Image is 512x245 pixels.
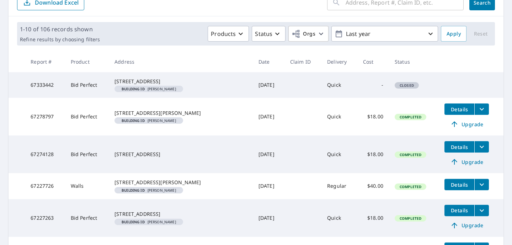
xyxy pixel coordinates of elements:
p: Products [211,30,236,38]
div: [STREET_ADDRESS][PERSON_NAME] [114,179,247,186]
td: - [357,72,389,98]
th: Cost [357,51,389,72]
button: Status [252,26,286,42]
th: Delivery [321,51,357,72]
span: Details [449,207,470,214]
td: Bid Perfect [65,199,109,237]
button: Apply [441,26,466,42]
td: Bid Perfect [65,98,109,135]
td: 67227263 [25,199,65,237]
span: Completed [395,114,426,119]
button: filesDropdownBtn-67227263 [474,205,489,216]
div: [STREET_ADDRESS] [114,211,247,218]
td: 67278797 [25,98,65,135]
td: $18.00 [357,98,389,135]
th: Product [65,51,109,72]
p: Last year [343,28,426,40]
td: Quick [321,72,357,98]
td: $18.00 [357,199,389,237]
td: Regular [321,173,357,199]
th: Status [389,51,439,72]
td: [DATE] [253,72,284,98]
td: Quick [321,199,357,237]
td: $40.00 [357,173,389,199]
span: Completed [395,184,426,189]
em: Building ID [122,220,145,224]
button: detailsBtn-67274128 [444,141,474,153]
span: Upgrade [449,120,485,128]
p: Refine results by choosing filters [20,36,100,43]
em: Building ID [122,188,145,192]
button: detailsBtn-67227263 [444,205,474,216]
th: Address [109,51,253,72]
button: filesDropdownBtn-67274128 [474,141,489,153]
span: [PERSON_NAME] [117,220,180,224]
p: 1-10 of 106 records shown [20,25,100,33]
span: [PERSON_NAME] [117,87,180,91]
em: Building ID [122,119,145,122]
td: Quick [321,135,357,173]
span: [PERSON_NAME] [117,119,180,122]
span: Completed [395,216,426,221]
td: Bid Perfect [65,135,109,173]
a: Upgrade [444,156,489,167]
td: Quick [321,98,357,135]
td: 67227726 [25,173,65,199]
td: [DATE] [253,98,284,135]
p: Status [255,30,272,38]
th: Date [253,51,284,72]
button: Products [208,26,249,42]
span: [PERSON_NAME] [117,188,180,192]
span: Upgrade [449,221,485,230]
div: [STREET_ADDRESS] [114,78,247,85]
td: [DATE] [253,199,284,237]
span: Details [449,144,470,150]
button: Orgs [288,26,329,42]
a: Upgrade [444,220,489,231]
button: Last year [331,26,438,42]
span: Closed [395,83,418,88]
button: detailsBtn-67227726 [444,179,474,190]
td: 67333442 [25,72,65,98]
td: [DATE] [253,173,284,199]
div: [STREET_ADDRESS][PERSON_NAME] [114,110,247,117]
span: Details [449,181,470,188]
div: [STREET_ADDRESS] [114,151,247,158]
td: [DATE] [253,135,284,173]
button: filesDropdownBtn-67278797 [474,103,489,115]
td: $18.00 [357,135,389,173]
th: Claim ID [284,51,321,72]
em: Building ID [122,87,145,91]
span: Orgs [292,30,315,38]
td: Bid Perfect [65,72,109,98]
span: Upgrade [449,158,485,166]
td: Walls [65,173,109,199]
button: detailsBtn-67278797 [444,103,474,115]
a: Upgrade [444,118,489,130]
span: Completed [395,152,426,157]
td: 67274128 [25,135,65,173]
span: Apply [447,30,461,38]
th: Report # [25,51,65,72]
button: filesDropdownBtn-67227726 [474,179,489,190]
span: Details [449,106,470,113]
